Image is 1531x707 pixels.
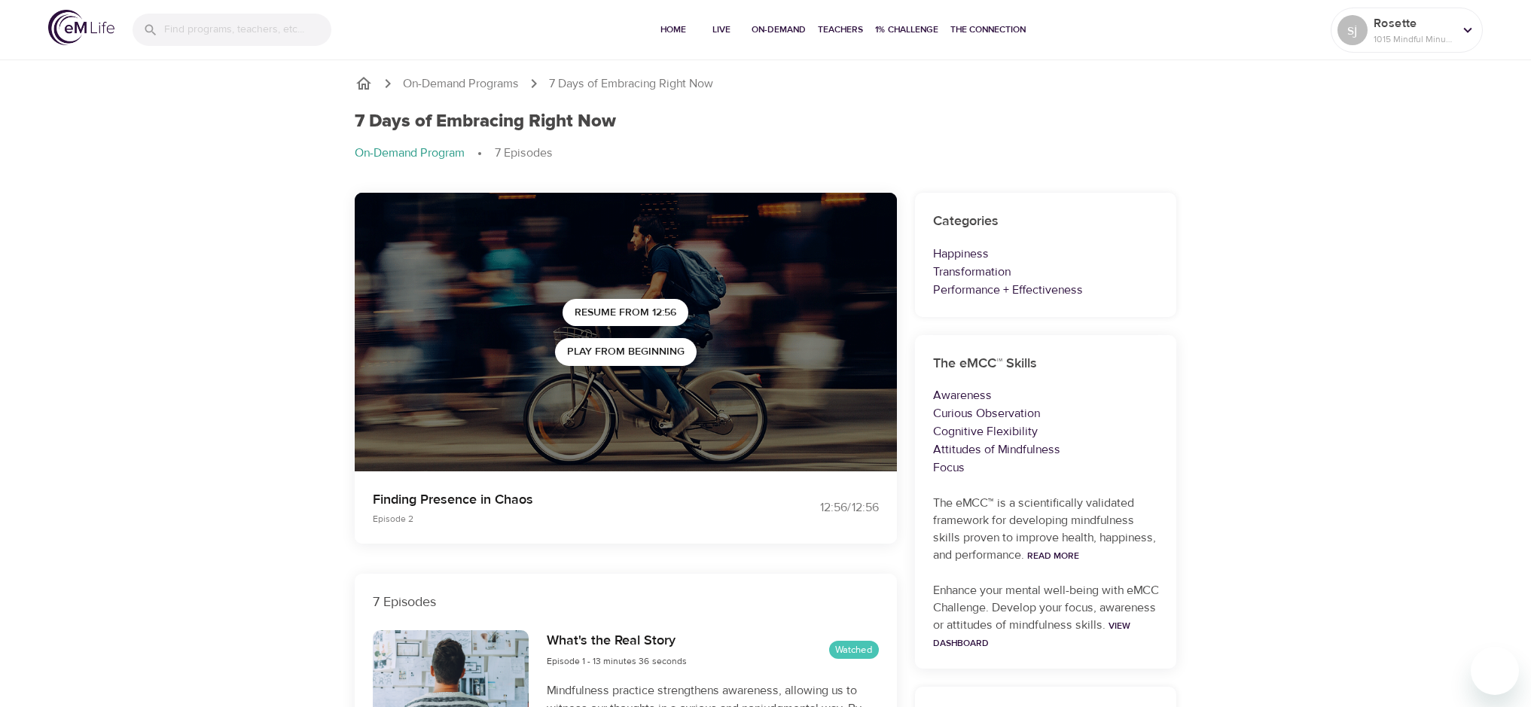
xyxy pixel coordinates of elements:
span: Resume from 12:56 [575,303,676,322]
span: Teachers [818,22,863,38]
h1: 7 Days of Embracing Right Now [355,111,616,133]
div: 12:56 / 12:56 [766,499,879,517]
span: Home [655,22,691,38]
nav: breadcrumb [355,75,1177,93]
p: Finding Presence in Chaos [373,489,748,510]
span: Play from beginning [567,343,685,361]
a: Read More [1027,550,1079,562]
p: Enhance your mental well-being with eMCC Challenge. Develop your focus, awareness or attitudes of... [933,582,1159,651]
p: Transformation [933,263,1159,281]
img: logo [48,10,114,45]
p: 1015 Mindful Minutes [1374,32,1453,46]
span: 1% Challenge [875,22,938,38]
p: Happiness [933,245,1159,263]
p: Awareness [933,386,1159,404]
h6: Categories [933,211,1159,233]
p: Performance + Effectiveness [933,281,1159,299]
button: Resume from 12:56 [563,299,688,327]
span: Live [703,22,740,38]
p: Episode 2 [373,512,748,526]
p: Rosette [1374,14,1453,32]
span: The Connection [950,22,1026,38]
a: View Dashboard [933,620,1130,649]
a: On-Demand Programs [403,75,519,93]
p: The eMCC™ is a scientifically validated framework for developing mindfulness skills proven to imp... [933,495,1159,564]
p: 7 Episodes [495,145,553,162]
p: 7 Episodes [373,592,879,612]
p: 7 Days of Embracing Right Now [549,75,713,93]
input: Find programs, teachers, etc... [164,14,331,46]
p: Focus [933,459,1159,477]
button: Play from beginning [555,338,697,366]
nav: breadcrumb [355,145,1177,163]
iframe: Button to launch messaging window [1471,647,1519,695]
div: sj [1337,15,1368,45]
p: On-Demand Program [355,145,465,162]
span: Watched [829,643,879,657]
p: Attitudes of Mindfulness [933,440,1159,459]
span: Episode 1 - 13 minutes 36 seconds [547,655,687,667]
p: Curious Observation [933,404,1159,422]
h6: The eMCC™ Skills [933,353,1159,375]
p: Cognitive Flexibility [933,422,1159,440]
h6: What's the Real Story [547,630,687,652]
span: On-Demand [752,22,806,38]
